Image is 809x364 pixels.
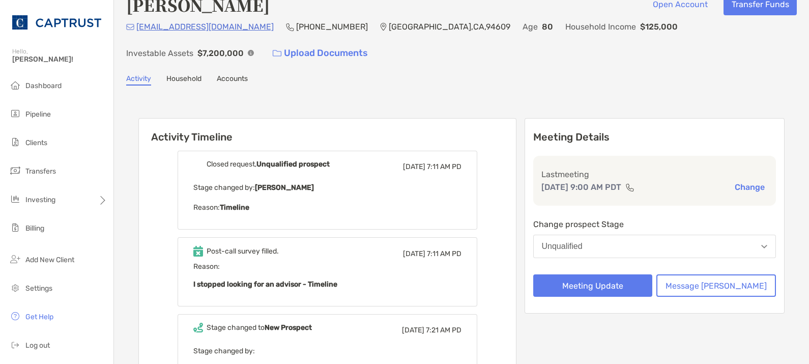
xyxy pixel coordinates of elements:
[9,164,21,177] img: transfers icon
[542,242,583,251] div: Unqualified
[217,74,248,86] a: Accounts
[427,162,461,171] span: 7:11 AM PD
[9,310,21,322] img: get-help icon
[12,55,107,64] span: [PERSON_NAME]!
[542,20,553,33] p: 80
[402,326,424,334] span: [DATE]
[193,323,203,332] img: Event icon
[533,235,776,258] button: Unqualified
[533,274,653,297] button: Meeting Update
[403,162,425,171] span: [DATE]
[25,341,50,350] span: Log out
[640,20,678,33] p: $125,000
[25,224,44,233] span: Billing
[193,181,461,194] p: Stage changed by:
[9,221,21,234] img: billing icon
[136,20,274,33] p: [EMAIL_ADDRESS][DOMAIN_NAME]
[25,138,47,147] span: Clients
[248,50,254,56] img: Info Icon
[193,201,461,214] p: Reason:
[533,218,776,231] p: Change prospect Stage
[126,24,134,30] img: Email Icon
[427,249,461,258] span: 7:11 AM PD
[207,160,330,169] div: Closed request,
[12,4,101,41] img: CAPTRUST Logo
[25,195,55,204] span: Investing
[761,245,767,248] img: Open dropdown arrow
[197,47,244,60] p: $7,200,000
[207,323,312,332] div: Stage changed to
[273,50,281,57] img: button icon
[256,160,330,169] b: Unqualified prospect
[220,203,249,212] b: Timeline
[541,181,621,193] p: [DATE] 9:00 AM PDT
[9,339,21,351] img: logout icon
[25,284,52,293] span: Settings
[9,79,21,91] img: dashboard icon
[732,182,768,192] button: Change
[380,23,387,31] img: Location Icon
[541,168,768,181] p: Last meeting
[193,262,461,291] span: Reason:
[166,74,201,86] a: Household
[523,20,538,33] p: Age
[193,345,461,357] p: Stage changed by:
[656,274,776,297] button: Message [PERSON_NAME]
[426,326,461,334] span: 7:21 AM PD
[25,167,56,176] span: Transfers
[255,183,314,192] b: [PERSON_NAME]
[193,246,203,257] img: Event icon
[625,183,634,191] img: communication type
[296,20,368,33] p: [PHONE_NUMBER]
[126,47,193,60] p: Investable Assets
[126,74,151,86] a: Activity
[207,247,279,256] div: Post-call survey filled.
[266,42,374,64] a: Upload Documents
[9,136,21,148] img: clients icon
[9,193,21,205] img: investing icon
[9,253,21,265] img: add_new_client icon
[403,249,425,258] span: [DATE]
[193,280,337,289] b: I stopped looking for an advisor - Timeline
[9,107,21,120] img: pipeline icon
[25,256,74,264] span: Add New Client
[286,23,294,31] img: Phone Icon
[565,20,636,33] p: Household Income
[25,110,51,119] span: Pipeline
[533,131,776,144] p: Meeting Details
[25,313,53,321] span: Get Help
[25,81,62,90] span: Dashboard
[139,119,516,143] h6: Activity Timeline
[265,323,312,332] b: New Prospect
[9,282,21,294] img: settings icon
[389,20,510,33] p: [GEOGRAPHIC_DATA] , CA , 94609
[193,159,203,169] img: Event icon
